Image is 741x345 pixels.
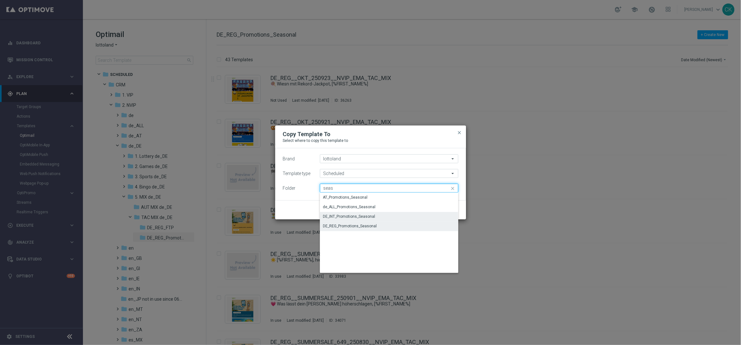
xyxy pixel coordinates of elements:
div: AT_Promotions_Seasonal [323,195,368,200]
span: close [457,130,462,135]
label: Folder [283,186,296,191]
div: Press SPACE to select this row. [320,212,458,222]
input: Quick find [320,184,458,193]
div: Press SPACE to select this row. [320,193,458,202]
h2: Copy Template To [283,130,331,138]
p: Select where to copy this template to [283,138,458,143]
label: Template type [283,171,311,176]
div: Press SPACE to deselect this row. [320,222,458,231]
i: arrow_drop_down [450,155,456,163]
div: DE_REG_Promotions_Seasonal [323,223,377,229]
i: close [450,184,456,193]
div: Press SPACE to select this row. [320,202,458,212]
label: Brand [283,156,295,162]
div: DE_INT_Promotions_Seasonal [323,214,375,219]
div: de_ALL_Promotions_Seasonal [323,204,376,210]
i: arrow_drop_down [450,169,456,178]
